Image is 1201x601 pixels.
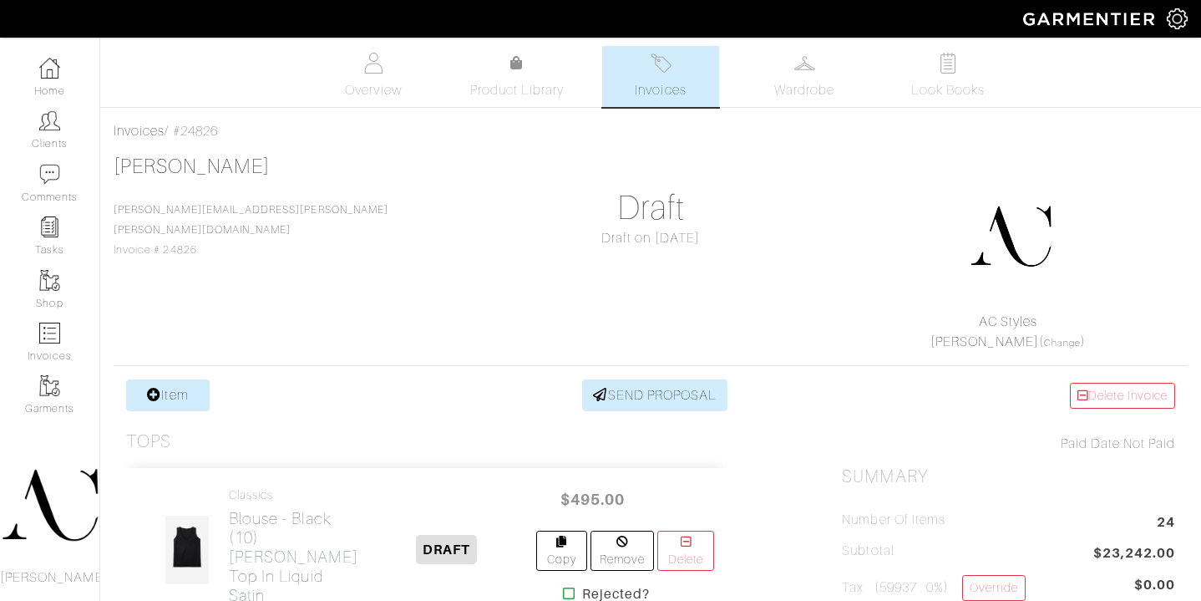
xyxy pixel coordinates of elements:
a: Invoices [602,46,719,107]
span: $495.00 [543,481,643,517]
a: [PERSON_NAME] [114,155,270,177]
a: Override [962,575,1025,601]
h5: Tax (59937 : 0%) [842,575,1025,601]
a: Delete [657,531,714,571]
h3: Tops [126,431,171,452]
a: Remove [590,531,654,571]
img: garments-icon-b7da505a4dc4fd61783c78ac3ca0ef83fa9d6f193b1c9dc38574b1d14d53ca28.png [39,375,60,396]
span: Look Books [911,80,986,100]
img: todo-9ac3debb85659649dc8f770b8b6100bb5dab4b48dedcbae339e5042a72dfd3cc.svg [938,53,959,74]
img: comment-icon-a0a6a9ef722e966f86d9cbdc48e553b5cf19dbc54f86b18d962a5391bc8f6eb6.png [39,164,60,185]
img: orders-27d20c2124de7fd6de4e0e44c1d41de31381a507db9b33961299e4e07d508b8c.svg [651,53,671,74]
a: Item [126,379,210,411]
a: AC.Styles [979,314,1037,329]
h4: Classics [229,488,358,502]
img: 1750451417276.png [969,195,1052,278]
a: Wardrobe [746,46,863,107]
div: ( ) [849,312,1168,352]
span: Product Library [470,80,565,100]
img: sCt46tY2PMbvv3VWsw27ou7g [165,515,209,585]
h1: Draft [484,188,818,228]
a: Product Library [459,53,575,100]
div: Draft on [DATE] [484,228,818,248]
img: basicinfo-40fd8af6dae0f16599ec9e87c0ef1c0a1fdea2edbe929e3d69a839185d80c458.svg [363,53,384,74]
h5: Subtotal [842,543,894,559]
span: 24 [1157,512,1175,535]
a: Copy [536,531,587,571]
img: orders-icon-0abe47150d42831381b5fb84f609e132dff9fe21cb692f30cb5eec754e2cba89.png [39,323,60,344]
span: $23,242.00 [1093,543,1176,566]
a: Delete Invoice [1070,383,1175,409]
img: garmentier-logo-header-white-b43fb05a5012e4ada735d5af1a66efaba907eab6374d6393d1fbf88cb4ef424d.png [1015,4,1167,33]
span: Invoice # 24826 [114,204,388,256]
a: [PERSON_NAME] [930,334,1039,349]
a: Overview [315,46,432,107]
img: wardrobe-487a4870c1b7c33e795ec22d11cfc2ed9d08956e64fb3008fe2437562e282088.svg [794,53,815,74]
div: Not Paid [842,434,1175,454]
h2: Summary [842,466,1175,487]
img: gear-icon-white-bd11855cb880d31180b6d7d6211b90ccbf57a29d726f0c71d8c61bd08dd39cc2.png [1167,8,1188,29]
span: Invoices [635,80,686,100]
span: Overview [345,80,401,100]
img: dashboard-icon-dbcd8f5a0b271acd01030246c82b418ddd0df26cd7fceb0bd07c9910d44c42f6.png [39,58,60,79]
img: garments-icon-b7da505a4dc4fd61783c78ac3ca0ef83fa9d6f193b1c9dc38574b1d14d53ca28.png [39,270,60,291]
div: / #24826 [114,121,1188,141]
a: Invoices [114,124,165,139]
img: reminder-icon-8004d30b9f0a5d33ae49ab947aed9ed385cf756f9e5892f1edd6e32f2345188e.png [39,216,60,237]
img: clients-icon-6bae9207a08558b7cb47a8932f037763ab4055f8c8b6bfacd5dc20c3e0201464.png [39,110,60,131]
span: $0.00 [1134,575,1175,595]
span: Paid Date: [1061,436,1123,451]
span: Wardrobe [774,80,834,100]
a: Change [1044,338,1081,348]
span: DRAFT [416,535,477,564]
a: [PERSON_NAME][EMAIL_ADDRESS][PERSON_NAME][PERSON_NAME][DOMAIN_NAME] [114,204,388,236]
a: SEND PROPOSAL [582,379,727,411]
h5: Number of Items [842,512,945,528]
a: Look Books [889,46,1006,107]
